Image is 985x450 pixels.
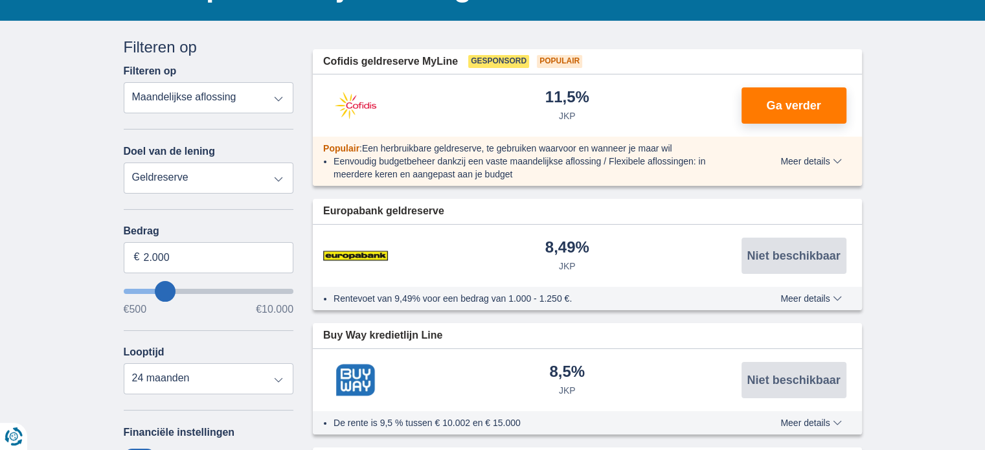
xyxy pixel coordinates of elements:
[334,155,733,181] li: Eenvoudig budgetbeheer dankzij een vaste maandelijkse aflossing / Flexibele aflossingen: in meerd...
[362,143,672,153] span: Een herbruikbare geldreserve, te gebruiken waarvoor en wanneer je maar wil
[780,157,841,166] span: Meer details
[559,260,576,273] div: JKP
[323,204,444,219] span: Europabank geldreserve
[323,328,442,343] span: Buy Way kredietlijn Line
[742,362,846,398] button: Niet beschikbaar
[771,156,851,166] button: Meer details
[537,55,582,68] span: Populair
[545,89,589,107] div: 11,5%
[545,240,589,257] div: 8,49%
[780,294,841,303] span: Meer details
[559,109,576,122] div: JKP
[766,100,821,111] span: Ga verder
[771,293,851,304] button: Meer details
[559,384,576,397] div: JKP
[124,289,294,294] input: wantToBorrow
[742,87,846,124] button: Ga verder
[124,427,235,438] label: Financiële instellingen
[747,374,840,386] span: Niet beschikbaar
[323,364,388,396] img: product.pl.alt Buy Way
[323,143,359,153] span: Populair
[124,346,164,358] label: Looptijd
[323,89,388,122] img: product.pl.alt Cofidis
[313,142,743,155] div: :
[334,292,733,305] li: Rentevoet van 9,49% voor een bedrag van 1.000 - 1.250 €.
[124,225,294,237] label: Bedrag
[334,416,733,429] li: De rente is 9,5 % tussen € 10.002 en € 15.000
[323,54,458,69] span: Cofidis geldreserve MyLine
[747,250,840,262] span: Niet beschikbaar
[124,304,147,315] span: €500
[468,55,529,68] span: Gesponsord
[771,418,851,428] button: Meer details
[124,146,215,157] label: Doel van de lening
[124,65,177,77] label: Filteren op
[742,238,846,274] button: Niet beschikbaar
[549,364,585,381] div: 8,5%
[134,250,140,265] span: €
[124,36,294,58] div: Filteren op
[256,304,293,315] span: €10.000
[780,418,841,427] span: Meer details
[323,240,388,272] img: product.pl.alt Europabank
